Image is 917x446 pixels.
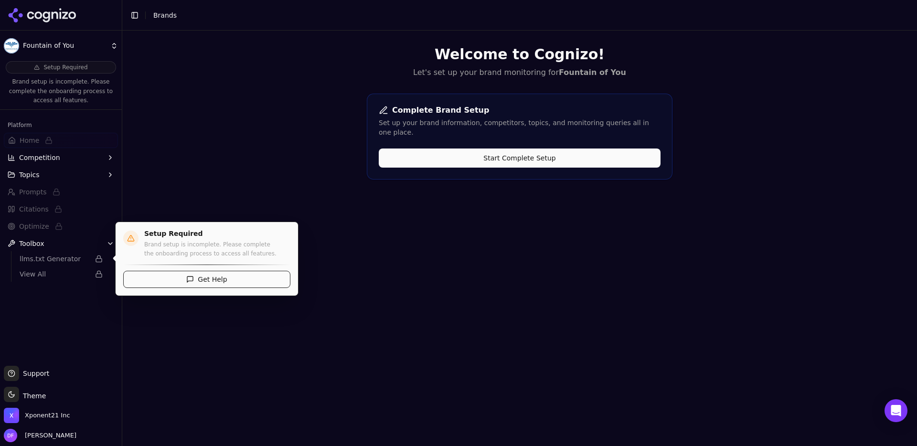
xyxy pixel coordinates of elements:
[4,38,19,53] img: Fountain of You
[153,11,177,19] span: Brands
[559,68,626,77] strong: Fountain of You
[198,275,227,284] span: Get Help
[20,136,39,145] span: Home
[20,254,89,264] span: llms.txt Generator
[4,429,76,442] button: Open user button
[379,106,661,115] div: Complete Brand Setup
[4,150,118,165] button: Competition
[123,271,290,288] button: Get Help
[4,429,17,442] img: Drew Faithful
[19,187,47,197] span: Prompts
[379,118,661,137] div: Set up your brand information, competitors, topics, and monitoring queries all in one place.
[19,239,44,248] span: Toolbox
[20,269,89,279] span: View All
[4,408,19,423] img: Xponent21 Inc
[4,167,118,182] button: Topics
[43,64,87,71] span: Setup Required
[885,399,907,422] div: Open Intercom Messenger
[19,170,40,180] span: Topics
[144,240,290,259] p: Brand setup is incomplete. Please complete the onboarding process to access all features.
[23,42,107,50] span: Fountain of You
[19,222,49,231] span: Optimize
[19,204,49,214] span: Citations
[6,77,116,106] p: Brand setup is incomplete. Please complete the onboarding process to access all features.
[144,230,290,238] h4: Setup Required
[19,392,46,400] span: Theme
[19,153,60,162] span: Competition
[21,431,76,440] span: [PERSON_NAME]
[4,117,118,133] div: Platform
[19,369,49,378] span: Support
[367,67,672,78] p: Let's set up your brand monitoring for
[4,408,70,423] button: Open organization switcher
[153,11,177,20] nav: breadcrumb
[367,46,672,63] h1: Welcome to Cognizo!
[379,149,661,168] button: Start Complete Setup
[4,236,118,251] button: Toolbox
[25,411,70,420] span: Xponent21 Inc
